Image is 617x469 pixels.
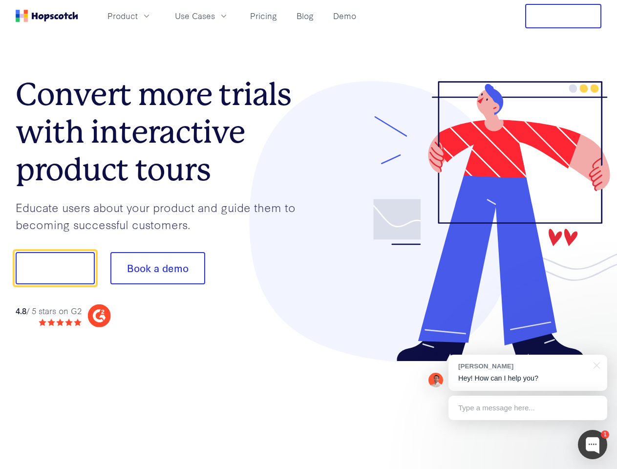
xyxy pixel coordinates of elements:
strong: 4.8 [16,305,26,316]
a: Demo [329,8,360,24]
div: / 5 stars on G2 [16,305,82,317]
button: Product [102,8,157,24]
button: Free Trial [525,4,601,28]
div: Type a message here... [448,396,607,420]
span: Product [107,10,138,22]
div: [PERSON_NAME] [458,362,588,371]
a: Pricing [246,8,281,24]
div: 1 [601,430,609,439]
a: Home [16,10,78,22]
button: Use Cases [169,8,234,24]
button: Book a demo [110,252,205,284]
p: Educate users about your product and guide them to becoming successful customers. [16,199,309,233]
button: Show me! [16,252,95,284]
a: Blog [293,8,318,24]
img: Mark Spera [428,373,443,387]
p: Hey! How can I help you? [458,373,597,384]
span: Use Cases [175,10,215,22]
h1: Convert more trials with interactive product tours [16,76,309,188]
